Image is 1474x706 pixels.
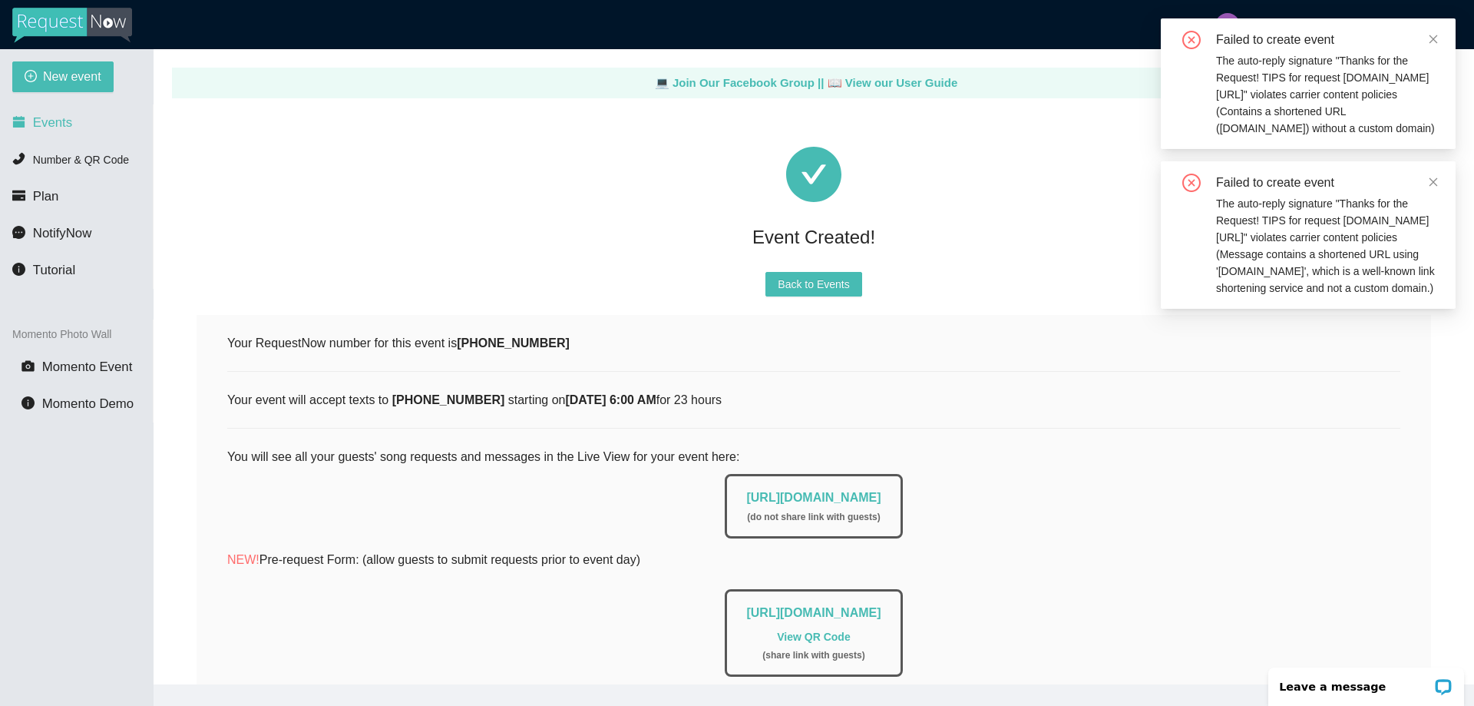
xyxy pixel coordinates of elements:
div: ( do not share link with guests ) [746,510,881,525]
span: NEW! [227,553,259,566]
button: plus-circleNew event [12,61,114,92]
img: 857ddd2fa6698a26fa621b10566aaef6 [1215,13,1240,38]
a: View QR Code [777,631,850,643]
img: RequestNow [12,8,132,43]
div: Your event will accept texts to starting on for 23 hours [227,390,1400,409]
span: Number & QR Code [33,154,129,166]
span: Your RequestNow number for this event is [227,336,570,350]
span: laptop [655,76,669,89]
a: [URL][DOMAIN_NAME] [746,491,881,504]
span: close-circle [1182,31,1201,49]
span: Tutorial [33,263,75,277]
span: phone [12,152,25,165]
span: info-circle [12,263,25,276]
span: close-circle [1182,174,1201,192]
span: NotifyNow [33,226,91,240]
span: Events [33,115,72,130]
span: Momento Demo [42,396,134,411]
span: New event [43,67,101,86]
span: calendar [12,115,25,128]
span: plus-circle [25,70,37,85]
span: Momento Event [42,360,133,374]
iframe: LiveChat chat widget [1258,658,1474,706]
span: Back to Events [778,276,849,293]
span: credit-card [12,189,25,202]
div: Event Created! [197,220,1431,254]
p: Pre-request Form: (allow guests to submit requests prior to event day) [227,550,1400,569]
b: [PHONE_NUMBER] [392,393,505,406]
span: close [1428,34,1439,45]
b: [PHONE_NUMBER] [457,336,570,350]
div: You will see all your guests' song requests and messages in the Live View for your event here: [227,447,1400,696]
span: message [12,226,25,239]
a: laptop Join Our Facebook Group || [655,76,828,89]
span: close [1428,177,1439,187]
button: Back to Events [765,272,861,297]
span: laptop [828,76,842,89]
a: laptop View our User Guide [828,76,958,89]
div: The auto-reply signature "Thanks for the Request! TIPS for request [DOMAIN_NAME][URL]" violates c... [1216,52,1437,137]
span: check-circle [786,147,841,202]
div: Failed to create event [1216,174,1437,192]
div: ( share link with guests ) [746,648,881,663]
span: info-circle [21,396,35,409]
b: [DATE] 6:00 AM [565,393,656,406]
span: camera [21,360,35,373]
div: The auto-reply signature "Thanks for the Request! TIPS for request [DOMAIN_NAME][URL]" violates c... [1216,195,1437,297]
div: Failed to create event [1216,31,1437,49]
span: Plan [33,189,59,204]
a: [URL][DOMAIN_NAME] [746,606,881,619]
